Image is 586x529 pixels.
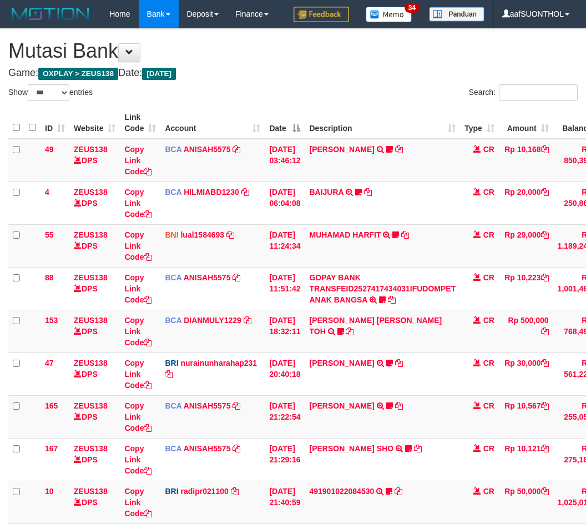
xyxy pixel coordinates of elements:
th: Description: activate to sort column ascending [305,107,460,139]
td: Rp 29,000 [499,224,553,267]
td: [DATE] 21:40:59 [265,481,305,523]
a: Copy Rp 10,121 to clipboard [541,444,549,453]
span: BCA [165,316,181,325]
a: Copy ANISAH5575 to clipboard [233,444,240,453]
a: Copy Link Code [124,145,151,176]
a: MUHAMAD HARFIT [309,230,381,239]
a: Copy Link Code [124,444,151,475]
td: Rp 10,121 [499,438,553,481]
a: BAIJURA [309,188,343,197]
a: ANISAH5575 [184,273,231,282]
a: Copy MUHAMAD HARFIT to clipboard [401,230,409,239]
a: Copy TIFFANY MEIK to clipboard [395,401,403,410]
span: BCA [165,145,181,154]
a: ZEUS138 [74,444,108,453]
a: Copy Rp 29,000 to clipboard [541,230,549,239]
span: 88 [45,273,54,282]
span: CR [483,230,494,239]
a: Copy ANISAH5575 to clipboard [233,401,240,410]
a: Copy Rp 10,168 to clipboard [541,145,549,154]
span: CR [483,487,494,496]
td: DPS [69,481,120,523]
td: DPS [69,438,120,481]
a: Copy nurainunharahap231 to clipboard [165,370,173,379]
span: 47 [45,359,54,367]
a: Copy Rp 500,000 to clipboard [541,327,549,336]
td: [DATE] 18:32:11 [265,310,305,352]
td: Rp 10,223 [499,267,553,310]
span: CR [483,444,494,453]
a: Copy ANISAH5575 to clipboard [233,145,240,154]
a: ZEUS138 [74,230,108,239]
td: DPS [69,395,120,438]
img: panduan.png [429,7,484,22]
th: Account: activate to sort column ascending [160,107,265,139]
label: Show entries [8,84,93,101]
a: Copy MUHAMMAD HIQNI SHO to clipboard [414,444,422,453]
span: CR [483,401,494,410]
a: Copy radipr021100 to clipboard [231,487,239,496]
a: Copy Link Code [124,188,151,219]
span: BCA [165,444,181,453]
span: BNI [165,230,178,239]
img: MOTION_logo.png [8,6,93,22]
td: Rp 20,000 [499,182,553,224]
th: Link Code: activate to sort column ascending [120,107,160,139]
a: Copy ANISAH5575 to clipboard [233,273,240,282]
span: 55 [45,230,54,239]
a: Copy Link Code [124,401,151,432]
select: Showentries [28,84,69,101]
td: [DATE] 06:04:08 [265,182,305,224]
th: Amount: activate to sort column ascending [499,107,553,139]
td: [DATE] 21:22:54 [265,395,305,438]
a: ZEUS138 [74,487,108,496]
a: DIANMULY1229 [184,316,241,325]
a: Copy Link Code [124,359,151,390]
a: Copy Link Code [124,230,151,261]
a: Copy 491901022084530 to clipboard [395,487,402,496]
span: 10 [45,487,54,496]
td: DPS [69,310,120,352]
td: Rp 30,000 [499,352,553,395]
h4: Game: Date: [8,68,578,79]
span: BRI [165,359,178,367]
h1: Mutasi Bank [8,40,578,62]
a: [PERSON_NAME] [PERSON_NAME] TOH [309,316,442,336]
td: [DATE] 11:24:34 [265,224,305,267]
a: [PERSON_NAME] [309,359,374,367]
a: [PERSON_NAME] SHO [309,444,393,453]
span: 34 [405,3,420,13]
td: Rp 50,000 [499,481,553,523]
a: [PERSON_NAME] [309,401,374,410]
span: 153 [45,316,58,325]
img: Feedback.jpg [294,7,349,22]
a: [PERSON_NAME] [309,145,374,154]
a: Copy RISAL WAHYUDI to clipboard [395,359,403,367]
a: Copy CARINA OCTAVIA TOH to clipboard [346,327,353,336]
a: radipr021100 [180,487,228,496]
a: Copy Rp 10,567 to clipboard [541,401,549,410]
a: Copy Link Code [124,273,151,304]
td: DPS [69,224,120,267]
span: CR [483,316,494,325]
a: ZEUS138 [74,401,108,410]
span: OXPLAY > ZEUS138 [38,68,118,80]
a: Copy BAIJURA to clipboard [364,188,372,197]
a: ANISAH5575 [184,444,231,453]
span: 167 [45,444,58,453]
a: Copy HILMIABD1230 to clipboard [241,188,249,197]
td: [DATE] 20:40:18 [265,352,305,395]
a: ANISAH5575 [184,401,231,410]
a: ZEUS138 [74,145,108,154]
span: CR [483,188,494,197]
th: ID: activate to sort column ascending [41,107,69,139]
label: Search: [469,84,578,101]
span: CR [483,273,494,282]
th: Date: activate to sort column descending [265,107,305,139]
td: [DATE] 21:29:16 [265,438,305,481]
span: 49 [45,145,54,154]
td: DPS [69,139,120,182]
a: Copy INA PAUJANAH to clipboard [395,145,403,154]
a: ZEUS138 [74,359,108,367]
span: BCA [165,401,181,410]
